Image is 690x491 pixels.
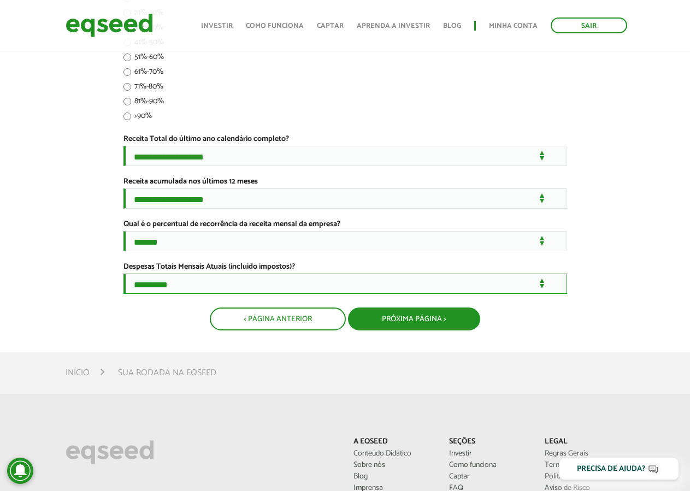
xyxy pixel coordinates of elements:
[118,365,216,380] li: Sua rodada na EqSeed
[123,178,258,186] label: Receita acumulada nos últimos 12 meses
[317,22,344,29] a: Captar
[123,221,340,228] label: Qual é o percentual de recorrência da receita mensal da empresa?
[449,437,528,447] p: Seções
[123,98,164,109] label: 81%-90%
[449,473,528,481] a: Captar
[201,22,233,29] a: Investir
[489,22,538,29] a: Minha conta
[443,22,461,29] a: Blog
[123,54,164,64] label: 51%-60%
[246,22,304,29] a: Como funciona
[353,450,433,458] a: Conteúdo Didático
[123,68,163,79] label: 61%-70%
[123,98,131,105] input: 81%-90%
[545,473,624,481] a: Política de privacidade
[66,369,90,377] a: Início
[357,22,430,29] a: Aprenda a investir
[66,437,154,467] img: EqSeed Logo
[449,450,528,458] a: Investir
[123,113,152,123] label: >90%
[348,307,480,330] button: Próxima Página >
[123,135,289,143] label: Receita Total do último ano calendário completo?
[123,83,163,94] label: 71%-80%
[545,437,624,447] p: Legal
[123,68,131,76] input: 61%-70%
[551,17,627,33] a: Sair
[123,83,131,91] input: 71%-80%
[353,462,433,469] a: Sobre nós
[66,11,153,40] img: EqSeed
[123,113,131,120] input: >90%
[123,263,295,271] label: Despesas Totais Mensais Atuais (incluido impostos)?
[545,450,624,458] a: Regras Gerais
[545,462,624,469] a: Termos de Serviço
[210,307,346,330] button: < Página Anterior
[123,54,131,61] input: 51%-60%
[353,473,433,481] a: Blog
[449,462,528,469] a: Como funciona
[353,437,433,447] p: A EqSeed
